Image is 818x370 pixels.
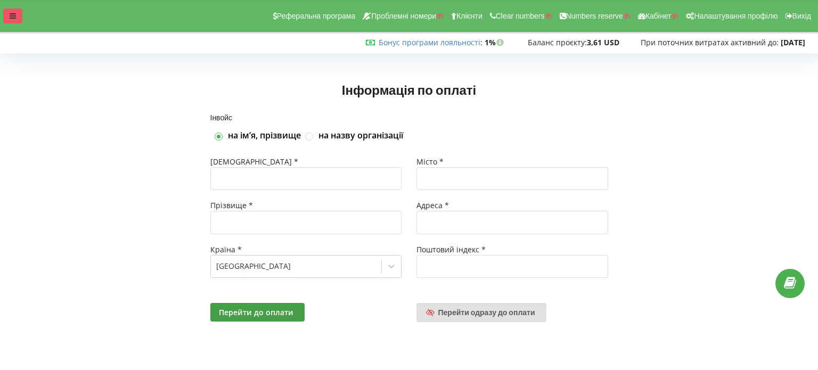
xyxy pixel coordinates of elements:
[641,37,779,47] span: При поточних витратах активний до:
[528,37,587,47] span: Баланс проєкту:
[342,82,476,97] span: Інформація по оплаті
[694,12,778,20] span: Налаштування профілю
[210,303,305,322] button: Перейти до оплати
[371,12,436,20] span: Проблемні номери
[210,244,242,254] span: Країна *
[792,12,811,20] span: Вихід
[485,37,506,47] strong: 1%
[438,308,535,317] span: Перейти одразу до оплати
[210,200,253,210] span: Прізвище *
[416,200,449,210] span: Адреса *
[416,157,444,167] span: Місто *
[379,37,482,47] span: :
[587,37,619,47] strong: 3,61 USD
[496,12,545,20] span: Clear numbers
[318,130,403,142] label: на назву організації
[277,12,356,20] span: Реферальна програма
[456,12,482,20] span: Клієнти
[645,12,672,20] span: Кабінет
[210,113,233,122] span: Інвойс
[228,130,301,142] label: на імʼя, прізвище
[416,303,546,322] a: Перейти одразу до оплати
[566,12,623,20] span: Numbers reserve
[210,157,298,167] span: [DEMOGRAPHIC_DATA] *
[781,37,805,47] strong: [DATE]
[416,244,486,254] span: Поштовий індекс *
[379,37,480,47] a: Бонус програми лояльності
[219,307,293,317] span: Перейти до оплати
